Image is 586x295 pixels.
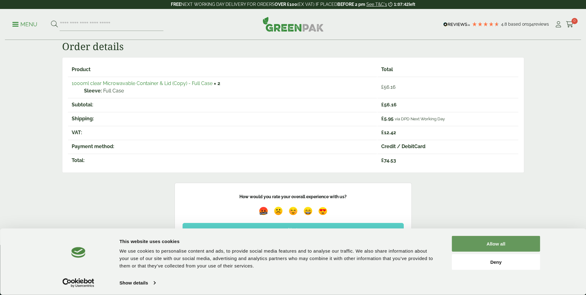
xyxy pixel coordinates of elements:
h2: Order details [62,41,524,52]
th: Payment method: [68,140,377,153]
span: 1:07:42 [394,2,409,7]
img: logo [71,247,86,258]
i: Cart [566,21,574,28]
strong: × 2 [214,80,220,86]
th: Subtotal: [68,98,377,111]
a: See T&C's [366,2,387,7]
span: £ [381,116,384,122]
img: emoji [317,205,329,217]
img: GreenPak Supplies [263,17,324,32]
div: Next [183,223,404,237]
span: left [409,2,415,7]
span: £ [381,157,384,163]
td: Credit / DebitCard [377,140,518,153]
a: 0 [566,20,574,29]
th: Total [377,63,518,76]
img: emoji [287,205,299,217]
span: 4.8 [501,22,508,27]
a: Show details [120,278,155,288]
span: 12.42 [381,130,396,135]
img: REVIEWS.io [443,22,470,27]
strong: Sleeve: [84,87,102,95]
strong: FREE [171,2,181,7]
span: £ [381,84,384,90]
span: 74.53 [381,157,396,163]
a: Menu [12,21,37,27]
span: £ [381,130,384,135]
img: emoji [272,205,284,217]
span: £ [381,102,384,108]
th: Product [68,63,377,76]
span: Based on [508,22,527,27]
th: Total: [68,154,377,167]
img: emoji [302,205,314,217]
div: We use cookies to personalise content and ads, to provide social media features and to analyse ou... [120,247,438,270]
th: VAT: [68,126,377,139]
div: 4.78 Stars [472,21,500,27]
button: Deny [452,254,540,270]
i: My Account [554,21,562,28]
strong: BEFORE 2 pm [337,2,365,7]
strong: OVER £100 [275,2,297,7]
button: Allow all [452,236,540,252]
div: This website uses cookies [120,237,438,245]
bdi: 56.16 [381,84,396,90]
p: Full Case [84,87,373,95]
span: 0 [571,18,578,24]
span: 5.95 [381,116,394,122]
span: 56.16 [381,102,397,108]
span: 194 [527,22,534,27]
small: via DPD Next Working Day [395,116,445,121]
span: reviews [534,22,549,27]
p: Menu [12,21,37,28]
a: 1000ml clear Microwavable Container & Lid (Copy) - Full Case [72,80,213,86]
th: Shipping: [68,112,377,125]
img: emoji [258,205,269,217]
a: Usercentrics Cookiebot - opens in a new window [51,278,105,288]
